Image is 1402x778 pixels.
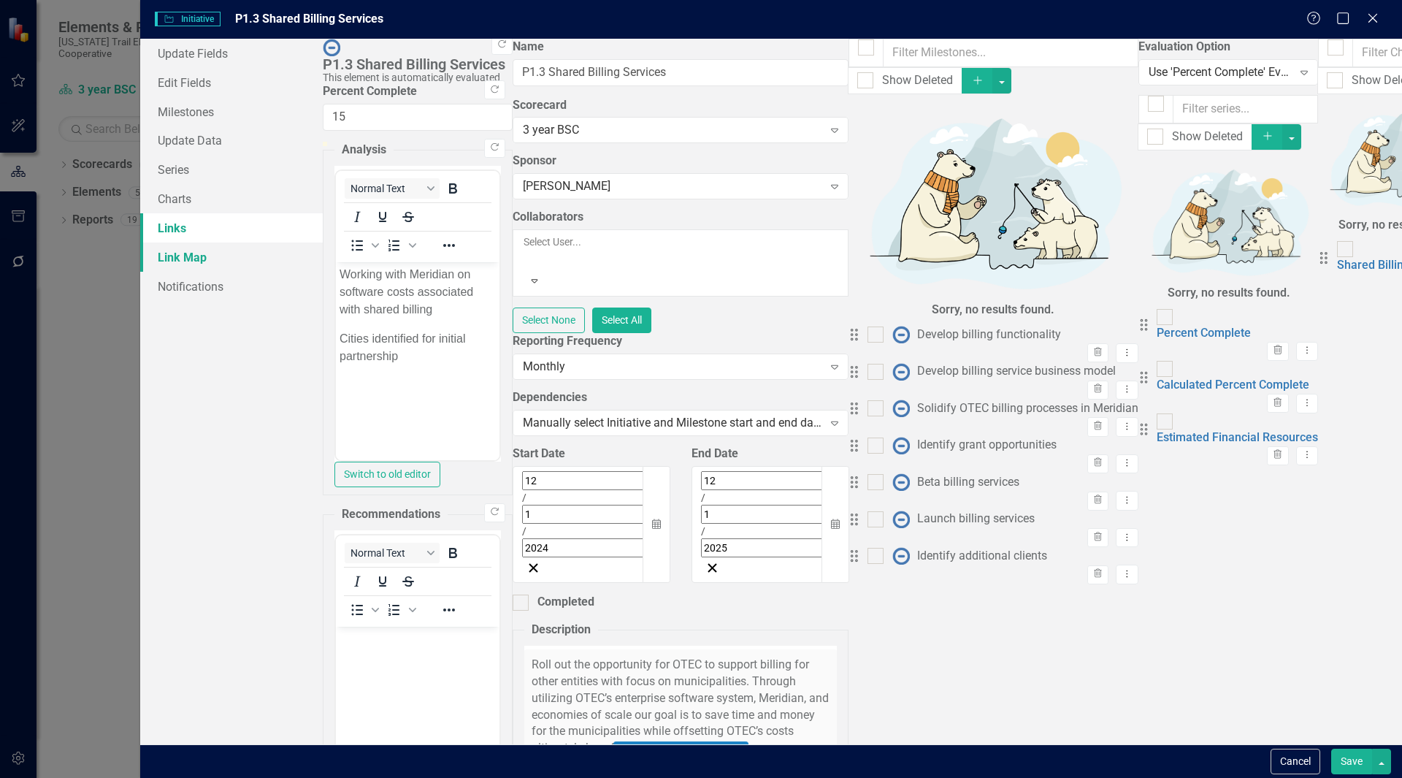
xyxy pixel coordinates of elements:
[513,59,849,86] input: Initiative Name
[592,308,651,333] button: Select All
[336,262,499,460] iframe: Rich Text Area
[892,363,910,381] img: No Information
[345,235,381,256] div: Bullet list
[396,207,421,227] button: Strikethrough
[513,209,849,226] label: Collaborators
[892,547,910,565] img: No Information
[892,473,910,491] img: No Information
[370,207,395,227] button: Underline
[523,178,823,195] div: [PERSON_NAME]
[140,68,323,97] a: Edit Fields
[883,39,1138,67] input: Filter Milestones...
[513,39,849,56] label: Name
[1331,749,1372,774] button: Save
[513,389,849,406] label: Dependencies
[1157,378,1309,392] a: Calculated Percent Complete
[345,600,381,620] div: Bullet list
[513,153,849,169] label: Sponsor
[140,243,323,272] a: Link Map
[513,333,849,350] label: Reporting Frequency
[440,178,465,199] button: Bold
[917,511,1035,527] div: Launch billing services
[323,56,505,72] div: P1.3 Shared Billing Services
[523,359,823,375] div: Monthly
[345,207,369,227] button: Italic
[1157,430,1318,444] a: Estimated Financial Resources
[522,525,526,537] span: /
[692,446,849,462] div: End Date
[370,571,395,592] button: Underline
[1138,161,1319,281] img: No results found
[437,600,461,620] button: Reveal or hide additional toolbar items
[334,142,394,159] legend: Analysis
[932,302,1054,319] div: Sorry, no results found.
[537,594,594,611] div: Completed
[849,105,1138,298] img: No results found
[323,39,340,56] img: No Information
[513,446,670,462] div: Start Date
[323,72,505,83] div: This element is automatically evaluated
[1271,749,1320,774] button: Cancel
[437,235,461,256] button: Reveal or hide additional toolbar items
[345,178,440,199] button: Block Normal Text
[892,511,910,528] img: No Information
[1172,129,1243,145] div: Show Deleted
[140,272,323,301] a: Notifications
[334,462,440,487] button: Switch to old editor
[522,492,526,503] span: /
[917,363,1116,380] div: Develop billing service business model
[382,235,418,256] div: Numbered list
[382,600,418,620] div: Numbered list
[1167,285,1290,302] div: Sorry, no results found.
[140,39,323,68] a: Update Fields
[523,414,823,431] div: Manually select Initiative and Milestone start and end dates
[892,400,910,417] img: No Information
[140,97,323,126] a: Milestones
[882,72,953,89] div: Show Deleted
[235,12,383,26] span: P1.3 Shared Billing Services
[1138,39,1319,56] label: Evaluation Option
[513,97,849,114] label: Scorecard
[1149,64,1292,80] div: Use 'Percent Complete' Evaluation
[523,122,823,139] div: 3 year BSC
[334,506,448,523] legend: Recommendations
[892,326,910,343] img: No Information
[892,437,910,454] img: No Information
[524,234,838,249] div: Select User...
[613,741,748,765] button: Click to activate HTML editor
[350,183,422,194] span: Normal Text
[917,400,1138,417] div: Solidify OTEC billing processes in Meridian
[917,548,1047,565] div: Identify additional clients
[140,213,323,243] a: Links
[350,547,422,559] span: Normal Text
[701,492,705,503] span: /
[513,308,585,333] button: Select None
[140,184,323,213] a: Charts
[140,126,323,155] a: Update Data
[440,543,465,563] button: Bold
[524,622,598,638] legend: Description
[917,474,1019,491] div: Beta billing services
[140,155,323,184] a: Series
[701,525,705,537] span: /
[917,327,1061,343] div: Develop billing functionality
[917,437,1057,454] div: Identify grant opportunities
[323,83,513,100] label: Percent Complete
[396,571,421,592] button: Strikethrough
[1173,95,1319,123] input: Filter series...
[345,543,440,563] button: Block Normal Text
[1157,326,1251,340] a: Percent Complete
[155,12,221,26] span: Initiative
[345,571,369,592] button: Italic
